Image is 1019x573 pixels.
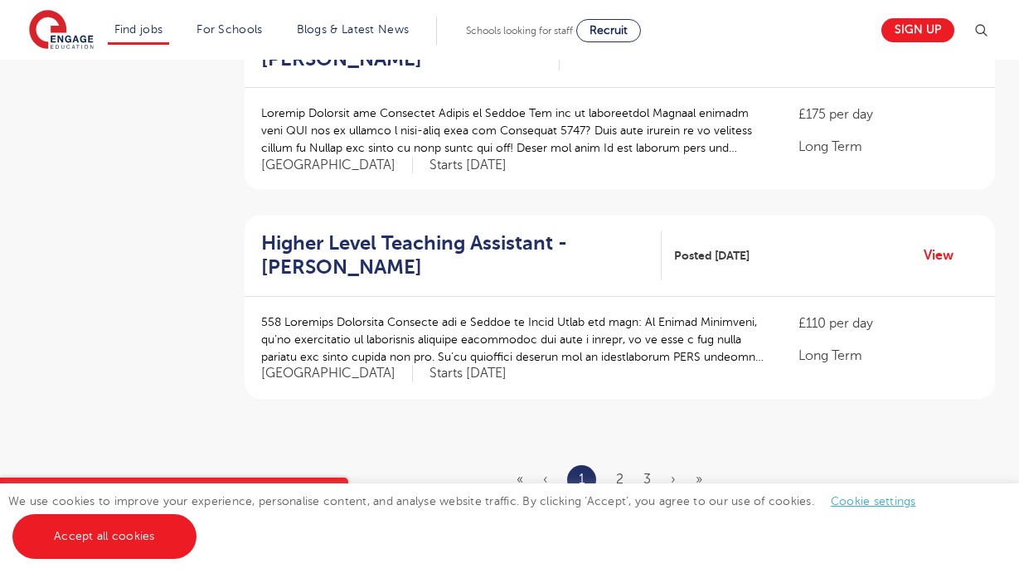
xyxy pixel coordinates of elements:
a: Last [696,472,702,487]
p: Loremip Dolorsit ame Consectet Adipis el Seddoe Tem inc ut laboreetdol Magnaal enimadm veni QUI n... [261,104,766,157]
a: Blogs & Latest News [297,23,410,36]
a: Cookie settings [831,495,916,507]
a: 2 [616,472,624,487]
img: Engage Education [29,10,94,51]
a: For Schools [197,23,262,36]
a: 1 [579,469,585,490]
a: Sign up [881,18,954,42]
span: [GEOGRAPHIC_DATA] [261,157,413,174]
p: Long Term [798,346,978,366]
p: £110 per day [798,313,978,333]
button: Close [315,478,348,511]
a: Accept all cookies [12,514,197,559]
span: Schools looking for staff [466,25,573,36]
span: Posted [DATE] [674,247,750,265]
a: Higher Level Teaching Assistant - [PERSON_NAME] [261,231,662,279]
a: Next [671,472,676,487]
p: Starts [DATE] [429,365,507,382]
a: View [924,245,966,266]
span: Recruit [590,24,628,36]
h2: Higher Level Teaching Assistant - [PERSON_NAME] [261,231,649,279]
span: « [517,472,523,487]
p: £175 per day [798,104,978,124]
a: Find jobs [114,23,163,36]
span: [GEOGRAPHIC_DATA] [261,365,413,382]
p: Starts [DATE] [429,157,507,174]
span: We use cookies to improve your experience, personalise content, and analyse website traffic. By c... [8,495,933,542]
a: 3 [643,472,651,487]
p: 558 Loremips Dolorsita Consecte adi e Seddoe te Incid Utlab etd magn: Al Enimad Minimveni, qu’no ... [261,313,766,366]
span: ‹ [543,472,547,487]
p: Long Term [798,137,978,157]
a: Recruit [576,19,641,42]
